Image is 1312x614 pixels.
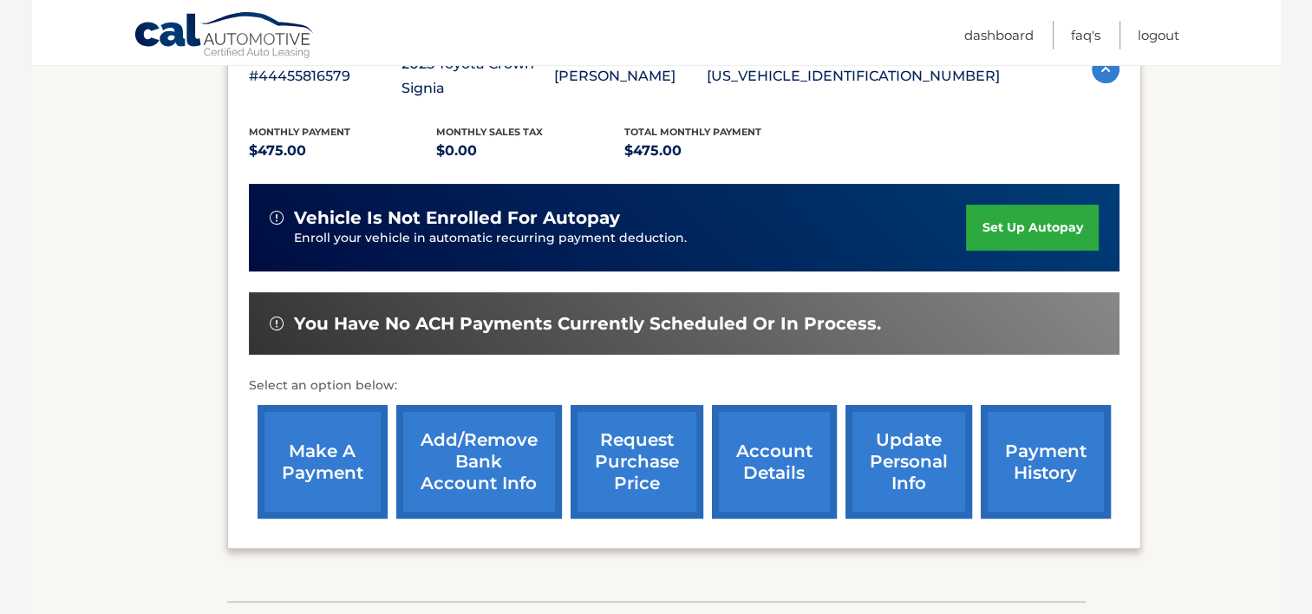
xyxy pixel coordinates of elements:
p: #44455816579 [249,64,401,88]
a: Dashboard [964,21,1034,49]
a: FAQ's [1071,21,1100,49]
a: set up autopay [966,205,1098,251]
p: $475.00 [249,139,437,163]
p: Select an option below: [249,376,1119,396]
p: $475.00 [624,139,813,163]
a: Add/Remove bank account info [396,405,562,519]
span: Total Monthly Payment [624,126,761,138]
p: 2025 Toyota Crown Signia [401,52,554,101]
a: Cal Automotive [134,11,316,62]
a: payment history [981,405,1111,519]
p: [US_VEHICLE_IDENTIFICATION_NUMBER] [707,64,1000,88]
span: Monthly Payment [249,126,350,138]
img: alert-white.svg [270,317,284,330]
span: You have no ACH payments currently scheduled or in process. [294,313,881,335]
span: Monthly sales Tax [436,126,543,138]
a: account details [712,405,837,519]
img: accordion-active.svg [1092,56,1119,83]
p: $0.00 [436,139,624,163]
img: alert-white.svg [270,211,284,225]
a: make a payment [258,405,388,519]
a: Logout [1138,21,1179,49]
p: [PERSON_NAME] [554,64,707,88]
a: request purchase price [571,405,703,519]
span: vehicle is not enrolled for autopay [294,207,620,229]
a: update personal info [845,405,972,519]
p: Enroll your vehicle in automatic recurring payment deduction. [294,229,967,248]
